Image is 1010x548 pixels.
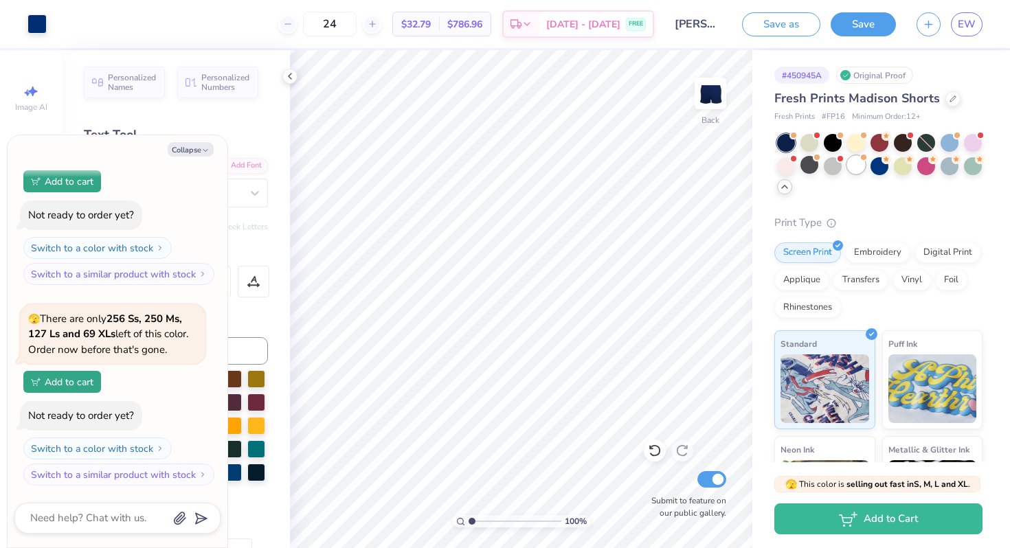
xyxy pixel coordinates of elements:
span: Personalized Names [108,73,157,92]
div: Add Font [214,158,268,174]
span: There are only left of this color. Order now before that's gone. [28,312,188,356]
span: This color is . [785,478,970,490]
span: Puff Ink [888,336,917,351]
div: Transfers [833,270,888,290]
button: Save [831,12,896,36]
div: Embroidery [845,242,910,263]
div: Back [702,114,719,126]
span: Standard [781,336,817,351]
input: – – [303,12,357,36]
span: 🫣 [785,478,797,491]
button: Switch to a similar product with stock [23,464,214,486]
img: Switch to a similar product with stock [199,470,207,479]
div: Vinyl [893,270,931,290]
div: Applique [774,270,829,290]
span: Fresh Prints Madison Shorts [774,90,940,106]
span: [DATE] - [DATE] [546,17,620,32]
label: Submit to feature on our public gallery. [644,494,726,519]
span: Metallic & Glitter Ink [888,442,969,457]
div: Original Proof [836,67,913,84]
button: Add to cart [23,371,101,393]
span: 🫣 [28,312,40,326]
img: Switch to a color with stock [156,444,164,453]
div: Print Type [774,215,983,231]
span: Personalized Numbers [201,73,250,92]
button: Switch to a color with stock [23,437,172,459]
span: EW [958,16,976,32]
div: Text Tool [84,126,268,144]
button: Add to Cart [774,503,983,534]
img: Add to cart [31,177,41,185]
div: # 450945A [774,67,829,84]
a: EW [951,12,983,36]
input: Untitled Design [664,10,732,38]
img: Switch to a similar product with stock [199,270,207,278]
span: Minimum Order: 12 + [852,111,921,123]
button: Switch to a color with stock [23,237,172,259]
button: Save as [742,12,820,36]
button: Collapse [168,142,214,157]
img: Add to cart [31,378,41,386]
span: $786.96 [447,17,482,32]
span: Fresh Prints [774,111,815,123]
span: Neon Ink [781,442,814,457]
img: Back [697,80,724,107]
img: Switch to a color with stock [156,244,164,252]
img: Standard [781,354,869,423]
div: Not ready to order yet? [28,409,134,422]
img: Metallic & Glitter Ink [888,460,977,529]
div: Digital Print [914,242,981,263]
img: Puff Ink [888,354,977,423]
span: FREE [629,19,643,29]
button: Switch to a similar product with stock [23,263,214,285]
span: $32.79 [401,17,431,32]
div: Not ready to order yet? [28,208,134,222]
div: Foil [935,270,967,290]
img: Neon Ink [781,460,869,529]
div: Screen Print [774,242,841,263]
button: Add to cart [23,170,101,192]
strong: selling out fast in S, M, L and XL [846,479,968,490]
div: Rhinestones [774,297,841,318]
span: 100 % [565,515,587,527]
span: Image AI [15,102,47,113]
span: # FP16 [822,111,845,123]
